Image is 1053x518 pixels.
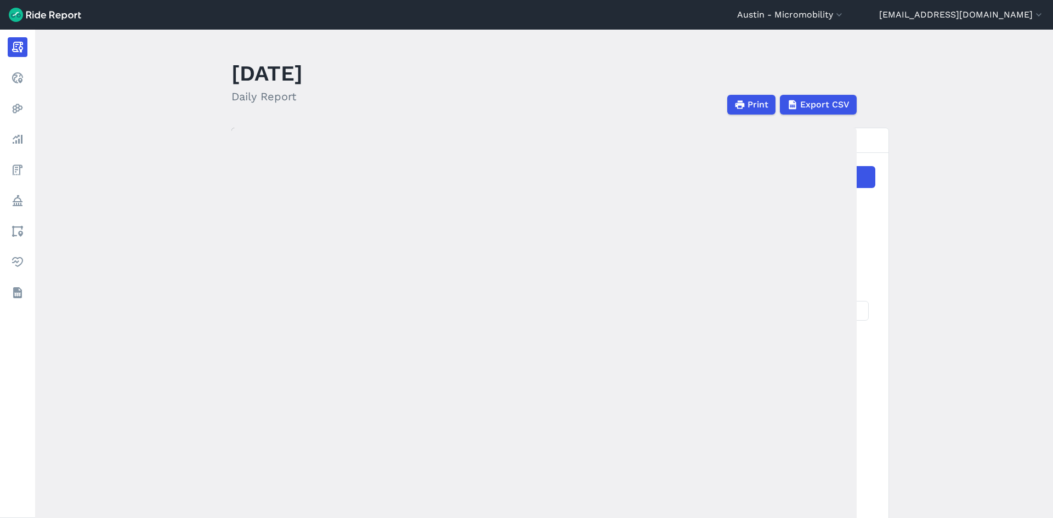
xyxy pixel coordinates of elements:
[8,68,27,88] a: Realtime
[8,283,27,303] a: Datasets
[8,99,27,118] a: Heatmaps
[9,8,81,22] img: Ride Report
[727,95,775,115] button: Print
[800,98,850,111] span: Export CSV
[8,129,27,149] a: Analyze
[8,37,27,57] a: Report
[231,58,303,88] h1: [DATE]
[8,160,27,180] a: Fees
[8,252,27,272] a: Health
[748,98,768,111] span: Print
[780,95,857,115] button: Export CSV
[231,88,303,105] h2: Daily Report
[8,191,27,210] a: Policy
[879,8,1044,21] button: [EMAIL_ADDRESS][DOMAIN_NAME]
[8,221,27,241] a: Areas
[737,8,845,21] button: Austin - Micromobility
